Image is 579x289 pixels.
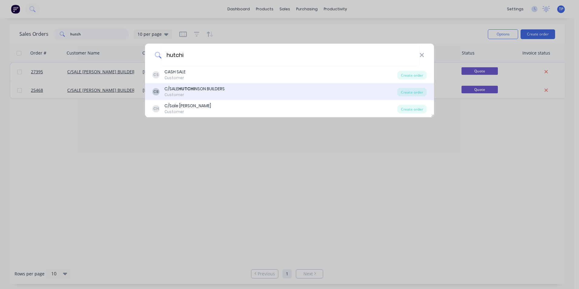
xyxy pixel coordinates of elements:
[152,71,160,78] div: CS
[397,71,427,79] div: Create order
[161,44,419,66] input: Enter a customer name to create a new order...
[152,88,160,95] div: CB
[164,109,211,115] div: Customer
[164,75,186,81] div: Customer
[164,86,225,92] div: C/SALE NSON BUILDERS
[397,88,427,96] div: Create order
[397,105,427,113] div: Create order
[164,69,186,75] div: CASH SALE
[152,105,160,112] div: CH
[178,86,195,92] b: HUTCHI
[164,92,225,98] div: Customer
[164,103,211,109] div: C/Sale [PERSON_NAME]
